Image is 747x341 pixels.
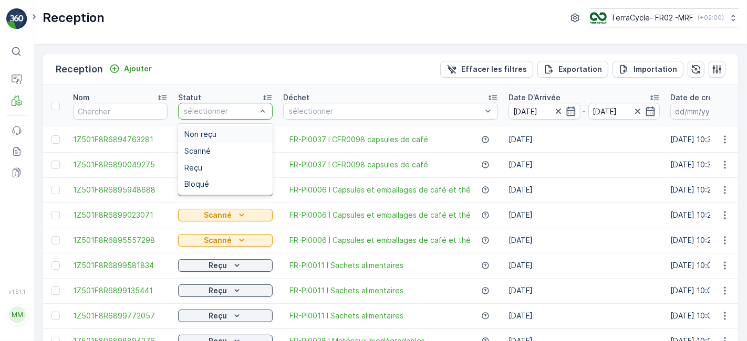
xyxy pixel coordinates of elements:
[209,285,227,296] p: Reçu
[440,61,533,78] button: Effacer les filtres
[73,103,168,120] input: Chercher
[537,61,608,78] button: Exportation
[73,134,168,145] a: 1Z501F8R6894763281
[503,253,665,278] td: [DATE]
[503,127,665,152] td: [DATE]
[178,310,273,322] button: Reçu
[184,106,256,116] p: sélectionner
[670,103,742,120] input: dd/mm/yyyy
[51,261,60,270] div: Toggle Row Selected
[289,106,482,116] p: sélectionner
[209,260,227,271] p: Reçu
[209,311,227,321] p: Reçu
[43,9,105,26] p: Reception
[73,210,168,220] a: 1Z501F8R6899023071
[51,186,60,194] div: Toggle Row Selected
[184,164,202,172] span: Reçu
[503,303,665,328] td: [DATE]
[6,289,27,295] span: v 1.51.1
[204,210,232,220] p: Scanné
[73,285,168,296] a: 1Z501F8R6899135441
[124,63,152,74] p: Ajouter
[51,161,60,169] div: Toggle Row Selected
[178,284,273,297] button: Reçu
[73,260,168,271] a: 1Z501F8R6899581834
[590,12,607,24] img: terracycle.png
[590,8,739,27] button: TerraCycle- FR02 -MRF(+02:00)
[698,14,724,22] p: ( +02:00 )
[583,105,586,118] p: -
[178,259,273,272] button: Reçu
[184,130,216,138] span: Non reçu
[509,92,561,103] p: Date D'Arrivée
[289,235,471,246] a: FR-PI0006 I Capsules et emballages de café et thé
[73,311,168,321] a: 1Z501F8R6899772057
[289,311,403,321] a: FR-PI0011 I Sachets alimentaires
[6,297,27,333] button: MM
[634,64,677,74] p: Importation
[178,234,273,247] button: Scanné
[51,236,60,244] div: Toggle Row Selected
[503,203,665,228] td: [DATE]
[178,92,201,103] p: Statut
[51,211,60,219] div: Toggle Row Selected
[178,209,273,221] button: Scanné
[51,135,60,144] div: Toggle Row Selected
[289,185,471,195] a: FR-PI0006 I Capsules et emballages de café et thé
[503,228,665,253] td: [DATE]
[204,235,232,246] p: Scanné
[184,147,211,155] span: Scanné
[670,92,731,103] p: Date de création
[9,306,26,323] div: MM
[105,62,156,75] button: Ajouter
[289,210,471,220] a: FR-PI0006 I Capsules et emballages de café et thé
[73,92,90,103] p: Nom
[51,312,60,320] div: Toggle Row Selected
[73,235,168,246] a: 1Z501F8R6895557298
[73,185,168,195] a: 1Z501F8R6895948688
[611,13,693,23] p: TerraCycle- FR02 -MRF
[73,159,168,170] a: 1Z501F8R6890049275
[503,278,665,303] td: [DATE]
[461,64,527,74] p: Effacer les filtres
[613,61,683,78] button: Importation
[588,103,660,120] input: dd/mm/yyyy
[51,286,60,295] div: Toggle Row Selected
[289,159,428,170] a: FR-PI0037 I CFR0098 capsules de café
[503,177,665,203] td: [DATE]
[509,103,580,120] input: dd/mm/yyyy
[558,64,602,74] p: Exportation
[289,285,403,296] a: FR-PI0011 I Sachets alimentaires
[289,260,403,271] a: FR-PI0011 I Sachets alimentaires
[503,152,665,177] td: [DATE]
[184,180,209,188] span: Bloqué
[6,8,27,29] img: logo
[283,92,309,103] p: Déchet
[289,134,428,145] a: FR-PI0037 I CFR0098 capsules de café
[56,62,103,77] p: Reception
